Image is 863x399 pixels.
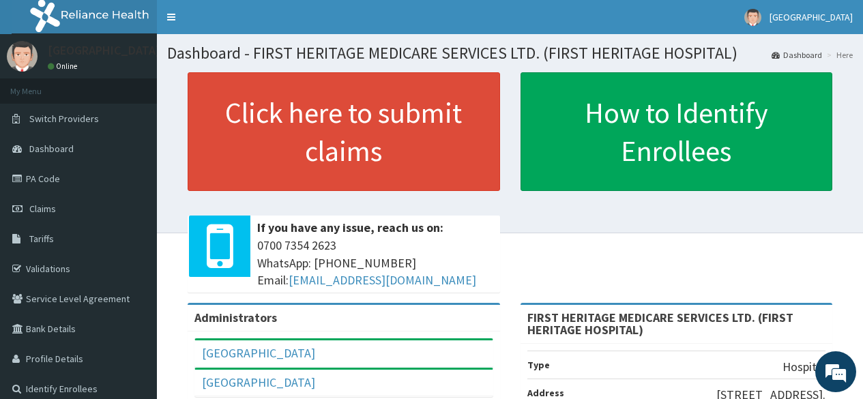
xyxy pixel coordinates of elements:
p: Hospital [782,358,825,376]
b: Type [527,359,550,371]
b: If you have any issue, reach us on: [257,220,443,235]
a: [GEOGRAPHIC_DATA] [202,345,315,361]
b: Administrators [194,310,277,325]
a: Dashboard [772,49,822,61]
a: Click here to submit claims [188,72,500,191]
span: Dashboard [29,143,74,155]
span: 0700 7354 2623 WhatsApp: [PHONE_NUMBER] Email: [257,237,493,289]
a: How to Identify Enrollees [521,72,833,191]
b: Address [527,387,564,399]
a: [EMAIL_ADDRESS][DOMAIN_NAME] [289,272,476,288]
p: [GEOGRAPHIC_DATA] [48,44,160,57]
span: Claims [29,203,56,215]
span: Tariffs [29,233,54,245]
a: Online [48,61,81,71]
h1: Dashboard - FIRST HERITAGE MEDICARE SERVICES LTD. (FIRST HERITAGE HOSPITAL) [167,44,853,62]
span: [GEOGRAPHIC_DATA] [770,11,853,23]
span: Switch Providers [29,113,99,125]
img: User Image [744,9,761,26]
strong: FIRST HERITAGE MEDICARE SERVICES LTD. (FIRST HERITAGE HOSPITAL) [527,310,793,338]
a: [GEOGRAPHIC_DATA] [202,374,315,390]
li: Here [823,49,853,61]
img: User Image [7,41,38,72]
